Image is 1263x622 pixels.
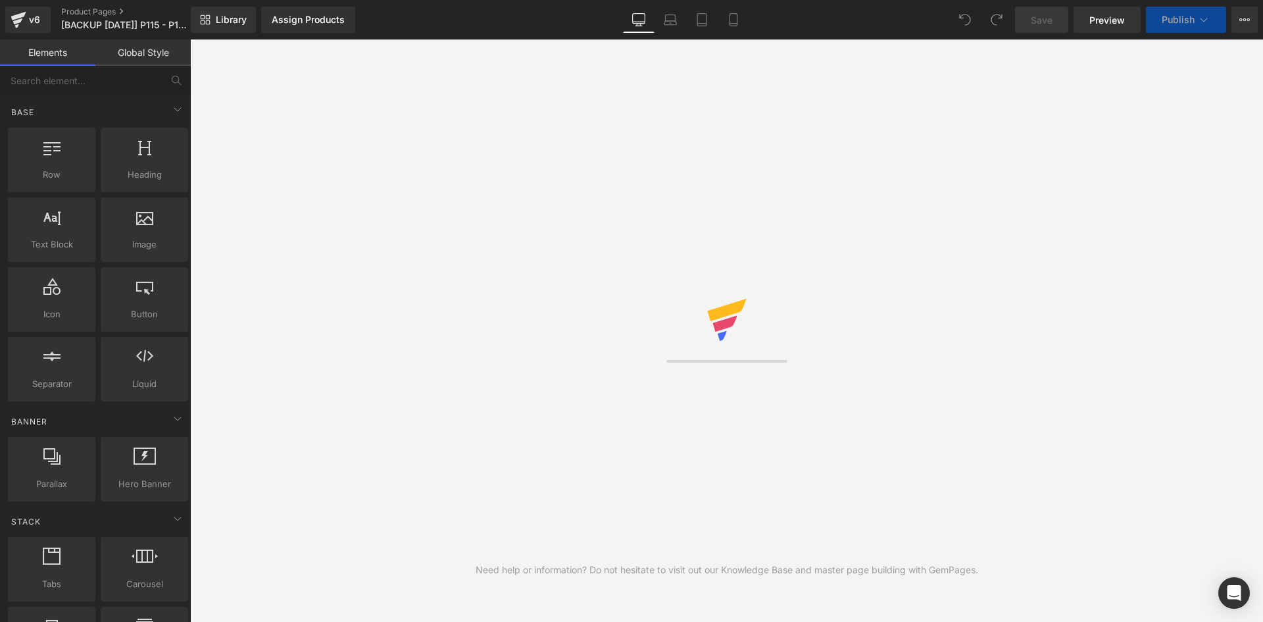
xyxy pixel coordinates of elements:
span: Row [12,168,91,182]
span: Hero Banner [105,477,184,491]
a: Laptop [655,7,686,33]
button: More [1231,7,1258,33]
div: Assign Products [272,14,345,25]
span: Library [216,14,247,26]
span: Carousel [105,577,184,591]
span: Heading [105,168,184,182]
span: Publish [1162,14,1195,25]
span: Separator [12,377,91,391]
span: [BACKUP [DATE]] P115 - P1 - LP1 - V11 - CONTROLE - [DATE] [61,20,187,30]
span: Stack [10,515,42,528]
span: Liquid [105,377,184,391]
button: Redo [983,7,1010,33]
a: Product Pages [61,7,212,17]
a: New Library [191,7,256,33]
span: Image [105,238,184,251]
a: Desktop [623,7,655,33]
span: Button [105,307,184,321]
span: Icon [12,307,91,321]
span: Base [10,106,36,118]
a: Tablet [686,7,718,33]
button: Publish [1146,7,1226,33]
a: v6 [5,7,51,33]
a: Mobile [718,7,749,33]
span: Preview [1089,13,1125,27]
div: v6 [26,11,43,28]
span: Parallax [12,477,91,491]
span: Tabs [12,577,91,591]
button: Undo [952,7,978,33]
a: Preview [1074,7,1141,33]
div: Need help or information? Do not hesitate to visit out our Knowledge Base and master page buildin... [476,563,978,577]
div: Open Intercom Messenger [1218,577,1250,609]
a: Global Style [95,39,191,66]
span: Text Block [12,238,91,251]
span: Banner [10,415,49,428]
span: Save [1031,13,1052,27]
